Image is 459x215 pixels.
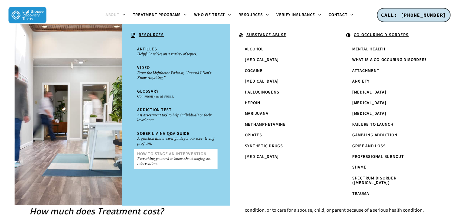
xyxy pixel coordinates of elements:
[102,13,129,18] a: About
[236,30,331,41] a: SUBSTANCE ABUSE
[194,12,225,18] span: Who We Treat
[242,76,325,87] a: [MEDICAL_DATA]
[242,55,325,65] a: [MEDICAL_DATA]
[349,76,432,87] a: Anxiety
[137,94,214,99] small: Commonly used terms.
[273,13,325,18] a: Verify Insurance
[245,143,283,149] span: Synthetic Drugs
[137,46,157,52] span: Articles
[349,87,432,98] a: [MEDICAL_DATA]
[242,141,325,152] a: Synthetic Drugs
[242,44,325,55] a: Alcohol
[246,32,286,38] u: SUBSTANCE ABUSE
[352,78,370,84] span: Anxiety
[21,30,116,40] a: .
[352,100,386,106] span: [MEDICAL_DATA]
[245,100,261,106] span: Heroin
[352,57,427,63] span: What is a Co-Occuring Disorder?
[134,86,217,102] a: GlossaryCommonly used terms.
[137,156,214,166] small: Everything you need to know about staging an intervention.
[349,98,432,108] a: [MEDICAL_DATA]
[352,154,404,160] span: Professional Burnout
[349,55,432,65] a: What is a Co-Occuring Disorder?
[352,132,397,138] span: Gambling Addiction
[349,173,432,189] a: Spectrum Disorder ([MEDICAL_DATA])
[134,63,217,83] a: VideoFrom the Lighthouse Podcast, “Pretend I Don’t Know Anything.”
[349,119,432,130] a: Failure to Launch
[134,44,217,60] a: ArticlesHelpful articles on a variety of topics.
[245,68,263,74] span: Cocaine
[134,149,217,169] a: How To Stage An InterventionEverything you need to know about staging an intervention.
[137,136,214,146] small: A question and answer guide for our sober living program.
[137,131,190,137] span: Sober Living Q&A Guide
[245,121,286,128] span: Methamphetamine
[235,13,273,18] a: Resources
[139,32,164,38] u: RESOURCES
[352,191,369,197] span: Trauma
[191,13,235,18] a: Who We Treat
[134,128,217,149] a: Sober Living Q&A GuideA question and answer guide for our sober living program.
[242,66,325,76] a: Cocaine
[352,175,397,186] span: Spectrum Disorder ([MEDICAL_DATA])
[352,46,385,52] span: Mental Health
[349,141,432,152] a: Grief and Loss
[343,30,438,41] a: CO-OCCURING DISORDERS
[128,30,223,41] a: RESOURCES
[242,130,325,141] a: Opiates
[349,152,432,162] a: Professional Burnout
[352,121,393,128] span: Failure to Launch
[349,44,432,55] a: Mental Health
[352,164,366,170] span: Shame
[245,132,262,138] span: Opiates
[133,12,181,18] span: Treatment Programs
[245,154,279,160] span: [MEDICAL_DATA]
[242,119,325,130] a: Methamphetamine
[129,13,191,18] a: Treatment Programs
[137,65,150,71] span: Video
[238,12,263,18] span: Resources
[24,32,25,38] span: .
[325,13,357,18] a: Contact
[137,107,172,113] span: Addiction Test
[352,143,386,149] span: Grief and Loss
[242,87,325,98] a: Hallucinogens
[349,108,432,119] a: [MEDICAL_DATA]
[245,78,279,84] span: [MEDICAL_DATA]
[349,162,432,173] a: Shame
[377,8,451,22] a: CALL: [PHONE_NUMBER]
[245,46,264,52] span: Alcohol
[137,70,214,80] small: From the Lighthouse Podcast, “Pretend I Don’t Know Anything.”
[329,12,347,18] span: Contact
[8,7,46,23] img: Lighthouse Recovery Texas
[137,151,206,157] span: How To Stage An Intervention
[137,88,158,94] span: Glossary
[352,89,386,95] span: [MEDICAL_DATA]
[242,98,325,108] a: Heroin
[352,111,386,117] span: [MEDICAL_DATA]
[276,12,315,18] span: Verify Insurance
[106,12,120,18] span: About
[381,12,446,18] span: CALL: [PHONE_NUMBER]
[349,189,432,199] a: Trauma
[245,57,279,63] span: [MEDICAL_DATA]
[137,113,214,122] small: An assessment tool to help individuals or their loved ones.
[245,89,279,95] span: Hallucinogens
[352,68,380,74] span: Attachment
[134,105,217,125] a: Addiction TestAn assessment tool to help individuals or their loved ones.
[349,130,432,141] a: Gambling Addiction
[354,32,409,38] u: CO-OCCURING DISORDERS
[349,66,432,76] a: Attachment
[242,152,325,162] a: [MEDICAL_DATA]
[245,111,268,117] span: Marijuana
[242,108,325,119] a: Marijuana
[137,52,214,56] small: Helpful articles on a variety of topics.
